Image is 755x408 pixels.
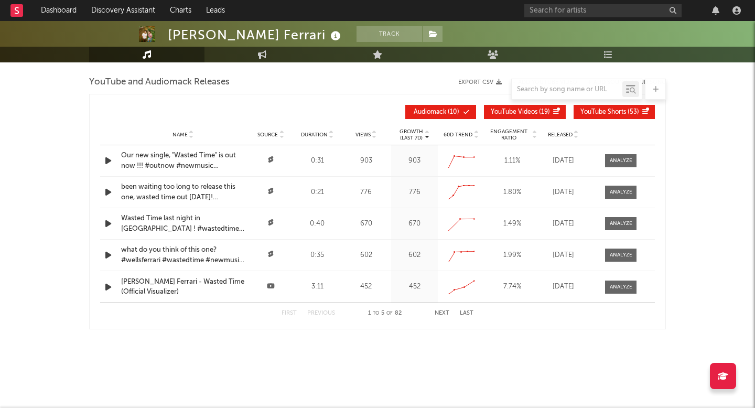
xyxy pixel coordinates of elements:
a: Wasted Time last night in [GEOGRAPHIC_DATA] ! #wastedtime #newmusic #musicdiscovery #livemusic [121,213,245,234]
div: 1.49 % [487,219,537,229]
div: 0:21 [297,187,338,198]
span: Views [355,132,371,138]
span: ( 19 ) [491,109,550,115]
button: YouTube Shorts(53) [574,105,655,119]
div: 452 [394,282,435,292]
div: 0:31 [297,156,338,166]
p: (Last 7d) [400,135,423,141]
div: 0:35 [297,250,338,261]
div: 452 [343,282,389,292]
span: YouTube Shorts [580,109,626,115]
span: to [373,311,379,316]
div: 1.11 % [487,156,537,166]
div: 602 [343,250,389,261]
div: [DATE] [542,282,584,292]
span: YouTube Videos [491,109,537,115]
button: Previous [307,310,335,316]
button: First [282,310,297,316]
input: Search by song name or URL [512,85,622,94]
input: Search for artists [524,4,682,17]
div: 1.99 % [487,250,537,261]
span: Engagement Ratio [487,128,531,141]
div: 670 [343,219,389,229]
div: 1 5 82 [356,307,414,320]
div: 776 [394,187,435,198]
div: 903 [343,156,389,166]
a: Our new single, "Wasted Time" is out now !!! #outnow #newmusic #wellsferrari #musicians [121,151,245,171]
a: been waiting too long to release this one, wasted time out [DATE]! #newmusic #wastedtime [121,182,245,202]
div: 7.74 % [487,282,537,292]
div: 3:11 [297,282,338,292]
span: Released [548,132,573,138]
div: 776 [343,187,389,198]
a: what do you think of this one? #wellsferrari #wastedtime #newmusic #countryrock #musicdiscovery [121,245,245,265]
div: [PERSON_NAME] Ferrari [168,26,343,44]
span: Duration [301,132,328,138]
button: Audiomack(10) [405,105,476,119]
a: [PERSON_NAME] Ferrari - Wasted Time (Official Visualizer) [121,277,245,297]
div: 903 [394,156,435,166]
div: 670 [394,219,435,229]
div: 602 [394,250,435,261]
div: 0:40 [297,219,338,229]
p: Growth [400,128,423,135]
button: YouTube Videos(19) [484,105,566,119]
span: Name [172,132,188,138]
span: ( 10 ) [412,109,460,115]
button: Next [435,310,449,316]
span: Audiomack [414,109,446,115]
span: 60D Trend [444,132,472,138]
div: 1.80 % [487,187,537,198]
span: ( 53 ) [580,109,639,115]
span: YouTube and Audiomack Releases [89,76,230,89]
span: of [386,311,393,316]
button: Last [460,310,473,316]
div: [DATE] [542,156,584,166]
div: [DATE] [542,250,584,261]
div: [DATE] [542,219,584,229]
span: Source [257,132,278,138]
div: [DATE] [542,187,584,198]
button: Track [357,26,422,42]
